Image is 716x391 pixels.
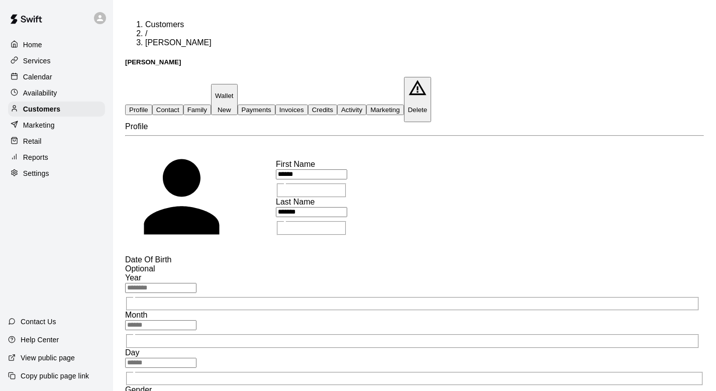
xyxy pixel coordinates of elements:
li: / [145,29,704,38]
span: Optional [125,264,155,273]
p: Contact Us [21,317,56,327]
p: Retail [23,136,42,146]
h5: [PERSON_NAME] [125,58,704,66]
button: Activity [337,105,366,115]
a: Customers [8,102,105,117]
button: Marketing [366,105,404,115]
button: Contact [152,105,183,115]
a: Customers [145,20,184,29]
nav: breadcrumb [125,20,704,47]
a: Home [8,37,105,52]
span: [PERSON_NAME] [145,38,212,47]
span: Day [125,348,139,357]
p: Customers [23,104,60,114]
button: Payments [238,105,275,115]
p: Settings [23,168,49,178]
a: Services [8,53,105,68]
a: Settings [8,166,105,181]
p: Home [23,40,42,50]
a: Reports [8,150,105,165]
p: Reports [23,152,48,162]
span: Profile [125,122,148,131]
p: Copy public page link [21,371,89,381]
span: Last Name [276,198,315,206]
p: Marketing [23,120,55,130]
button: Invoices [275,105,308,115]
a: Calendar [8,69,105,84]
span: New [218,106,231,114]
span: Month [125,311,147,319]
p: Services [23,56,51,66]
span: Year [125,273,141,282]
a: Retail [8,134,105,149]
button: Profile [125,105,152,115]
p: View public page [21,353,75,363]
div: basic tabs example [125,77,704,122]
p: Wallet [215,92,234,100]
p: Help Center [21,335,59,345]
span: Date Of Birth [125,255,171,264]
button: Credits [308,105,337,115]
a: Availability [8,85,105,101]
span: First Name [276,160,315,168]
p: Availability [23,88,57,98]
button: Family [183,105,211,115]
a: Marketing [8,118,105,133]
p: Calendar [23,72,52,82]
p: Delete [408,106,428,114]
